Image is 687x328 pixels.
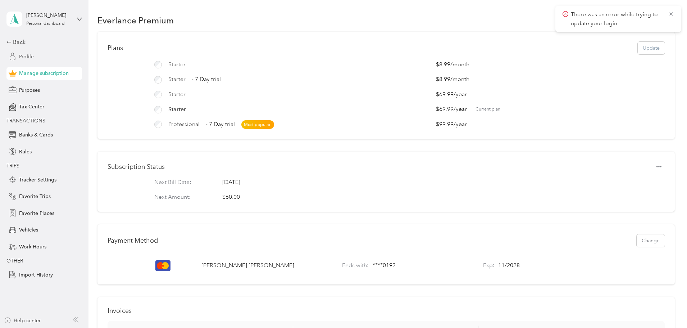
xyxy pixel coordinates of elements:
[476,106,664,113] span: Current plan
[571,10,663,28] p: There was an error while trying to update your login
[498,261,520,270] p: 11 / 2028
[6,38,78,46] div: Back
[168,120,200,129] span: Professional
[26,22,65,26] div: Personal dashboard
[19,193,51,200] span: Favorite Trips
[168,90,186,99] span: Starter
[19,53,34,60] span: Profile
[436,105,476,114] span: $69.99 / year
[637,234,665,247] button: Change
[154,178,210,187] p: Next Bill Date:
[19,226,38,234] span: Vehicles
[4,317,41,324] button: Help center
[19,271,53,279] span: Import History
[26,12,71,19] div: [PERSON_NAME]
[19,86,40,94] span: Purposes
[436,90,476,99] span: $69.99 / year
[19,69,69,77] span: Manage subscription
[6,118,45,124] span: TRANSACTIONS
[436,60,476,69] span: $8.99 / month
[19,131,53,139] span: Banks & Cards
[483,261,495,270] p: Exp:
[6,163,19,169] span: TRIPS
[436,120,476,129] span: $99.99 / year
[192,75,221,84] span: - 7 Day trial
[6,258,23,264] span: OTHER
[19,103,44,111] span: Tax Center
[108,307,665,315] h1: Invoices
[222,193,240,202] div: $60.00
[154,193,210,202] p: Next Amount:
[19,243,46,251] span: Work Hours
[168,75,186,84] span: Starter
[108,44,123,52] h1: Plans
[222,178,240,187] span: [DATE]
[97,17,174,24] h1: Everlance Premium
[206,120,235,129] span: - 7 Day trial
[436,75,476,84] span: $8.99 / month
[19,210,54,217] span: Favorite Places
[201,261,294,270] p: [PERSON_NAME] [PERSON_NAME]
[241,120,274,129] span: Most popular
[342,261,369,270] p: Ends with:
[19,148,32,156] span: Rules
[168,60,186,69] span: Starter
[108,237,158,244] h1: Payment Method
[647,288,687,328] iframe: Everlance-gr Chat Button Frame
[168,105,186,114] span: Starter
[19,176,56,184] span: Tracker Settings
[108,163,165,171] h1: Subscription Status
